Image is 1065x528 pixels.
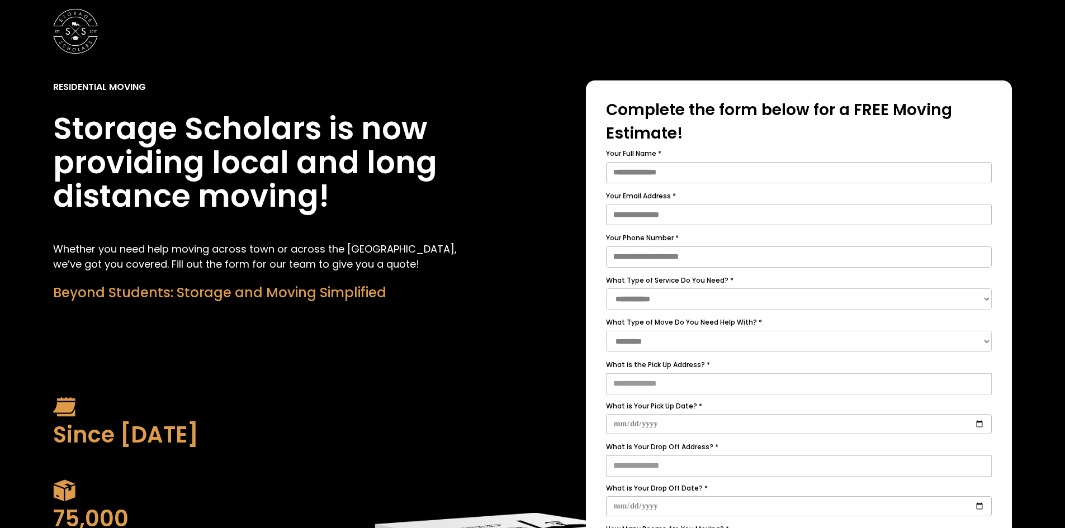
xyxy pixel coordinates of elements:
label: What is the Pick Up Address? * [606,359,992,371]
img: Storage Scholars main logo [53,9,98,54]
label: What is Your Drop Off Address? * [606,441,992,453]
label: What Type of Service Do You Need? * [606,274,992,287]
label: What is Your Pick Up Date? * [606,400,992,412]
div: Complete the form below for a FREE Moving Estimate! [606,98,992,145]
label: What is Your Drop Off Date? * [606,482,992,494]
div: Since [DATE] [53,418,479,451]
label: What Type of Move Do You Need Help With? * [606,316,992,329]
label: Your Phone Number * [606,232,992,244]
label: Your Email Address * [606,190,992,202]
div: Beyond Students: Storage and Moving Simplified [53,283,479,303]
label: Your Full Name * [606,148,992,160]
h1: Storage Scholars is now providing local and long distance moving! [53,112,479,213]
p: Whether you need help moving across town or across the [GEOGRAPHIC_DATA], we’ve got you covered. ... [53,241,479,272]
div: Residential Moving [53,80,146,94]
